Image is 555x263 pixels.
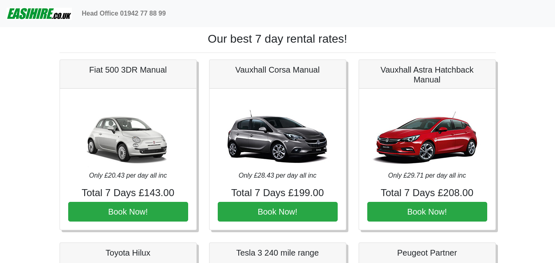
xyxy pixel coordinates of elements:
h4: Total 7 Days £143.00 [68,187,188,199]
h5: Peugeot Partner [367,248,487,258]
img: Vauxhall Corsa Manual [220,97,335,171]
h4: Total 7 Days £208.00 [367,187,487,199]
button: Book Now! [218,202,338,222]
img: Fiat 500 3DR Manual [71,97,186,171]
a: Head Office 01942 77 88 99 [78,5,169,22]
h5: Tesla 3 240 mile range [218,248,338,258]
h5: Toyota Hilux [68,248,188,258]
h5: Fiat 500 3DR Manual [68,65,188,75]
b: Head Office 01942 77 88 99 [82,10,166,17]
h1: Our best 7 day rental rates! [60,32,496,46]
h4: Total 7 Days £199.00 [218,187,338,199]
i: Only £28.43 per day all inc [239,172,316,179]
img: easihire_logo_small.png [7,5,72,22]
h5: Vauxhall Astra Hatchback Manual [367,65,487,85]
i: Only £20.43 per day all inc [89,172,167,179]
img: Vauxhall Astra Hatchback Manual [370,97,485,171]
i: Only £29.71 per day all inc [388,172,466,179]
h5: Vauxhall Corsa Manual [218,65,338,75]
button: Book Now! [68,202,188,222]
button: Book Now! [367,202,487,222]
